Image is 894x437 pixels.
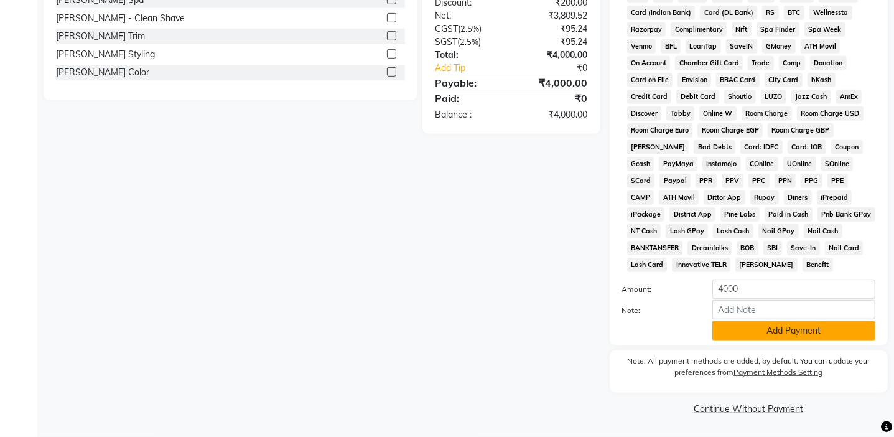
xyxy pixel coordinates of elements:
span: PPC [748,174,770,188]
span: District App [669,207,715,222]
span: Dittor App [704,190,745,205]
span: [PERSON_NAME] [735,258,798,272]
span: Lash GPay [666,224,708,238]
span: RS [762,6,779,20]
span: SGST [435,36,457,47]
span: Rupay [750,190,779,205]
span: AmEx [836,90,862,104]
span: Card on File [627,73,673,87]
span: Trade [748,56,774,70]
span: Diners [784,190,812,205]
div: ₹4,000.00 [511,49,597,62]
div: [PERSON_NAME] Color [56,66,149,79]
label: Note: All payment methods are added, by default. You can update your preferences from [622,355,875,383]
span: Room Charge USD [797,106,864,121]
div: ₹3,809.52 [511,9,597,22]
a: Continue Without Payment [612,403,885,416]
span: City Card [765,73,803,87]
span: BANKTANSFER [627,241,683,255]
span: Online W [699,106,737,121]
span: Complimentary [671,22,727,37]
span: Dreamfolks [687,241,732,255]
div: ₹4,000.00 [511,108,597,121]
div: [PERSON_NAME] Styling [56,48,155,61]
span: Save-In [787,241,820,255]
button: Add Payment [712,321,875,341]
span: Shoutlo [724,90,756,104]
div: ₹95.24 [511,22,597,35]
span: Card (DL Bank) [700,6,757,20]
div: Net: [426,9,511,22]
span: Donation [810,56,847,70]
span: Innovative TELR [672,258,730,272]
span: Wellnessta [809,6,852,20]
span: LUZO [761,90,786,104]
label: Payment Methods Setting [733,367,822,378]
span: NT Cash [627,224,661,238]
span: Room Charge EGP [697,123,763,138]
span: BOB [737,241,758,255]
span: SOnline [821,157,854,171]
span: Nail Cash [804,224,842,238]
span: COnline [746,157,778,171]
span: Pnb Bank GPay [817,207,875,222]
span: Chamber Gift Card [675,56,743,70]
span: Comp [779,56,805,70]
span: Card: IDFC [740,140,783,154]
div: Balance : [426,108,511,121]
span: PayMaya [659,157,697,171]
span: Envision [677,73,711,87]
span: Lash Cash [713,224,753,238]
span: 2.5% [460,37,478,47]
div: ₹0 [511,91,597,106]
span: UOnline [783,157,816,171]
span: CAMP [627,190,654,205]
span: Paid in Cash [765,207,813,222]
span: BTC [784,6,804,20]
span: SCard [627,174,655,188]
span: Spa Finder [757,22,799,37]
span: LoanTap [686,39,721,54]
span: PPR [696,174,717,188]
span: Spa Week [804,22,845,37]
span: Benefit [803,258,833,272]
span: Room Charge [742,106,792,121]
span: iPackage [627,207,665,222]
span: Venmo [627,39,656,54]
span: PPN [775,174,796,188]
div: Payable: [426,75,511,90]
span: Room Charge GBP [768,123,834,138]
label: Note: [613,305,704,316]
span: Tabby [666,106,694,121]
span: Card (Indian Bank) [627,6,696,20]
span: Bad Debts [694,140,735,154]
span: PPG [801,174,822,188]
div: [PERSON_NAME] Trim [56,30,145,43]
span: Nail GPay [758,224,799,238]
a: Add Tip [426,62,526,75]
span: GMoney [762,39,796,54]
label: Amount: [613,284,704,295]
div: Paid: [426,91,511,106]
span: Nail Card [825,241,864,255]
div: Total: [426,49,511,62]
div: ( ) [426,22,511,35]
span: [PERSON_NAME] [627,140,689,154]
span: Card: IOB [788,140,826,154]
input: Amount [712,280,875,299]
span: Paypal [659,174,691,188]
div: ₹0 [526,62,597,75]
span: Coupon [831,140,863,154]
div: ₹4,000.00 [511,75,597,90]
span: SaveIN [726,39,757,54]
input: Add Note [712,300,875,319]
span: 2.5% [460,24,479,34]
span: Gcash [627,157,654,171]
span: Credit Card [627,90,672,104]
span: Nift [732,22,752,37]
span: CGST [435,23,458,34]
span: On Account [627,56,671,70]
span: Room Charge Euro [627,123,693,138]
span: Pine Labs [720,207,760,222]
span: BFL [661,39,681,54]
